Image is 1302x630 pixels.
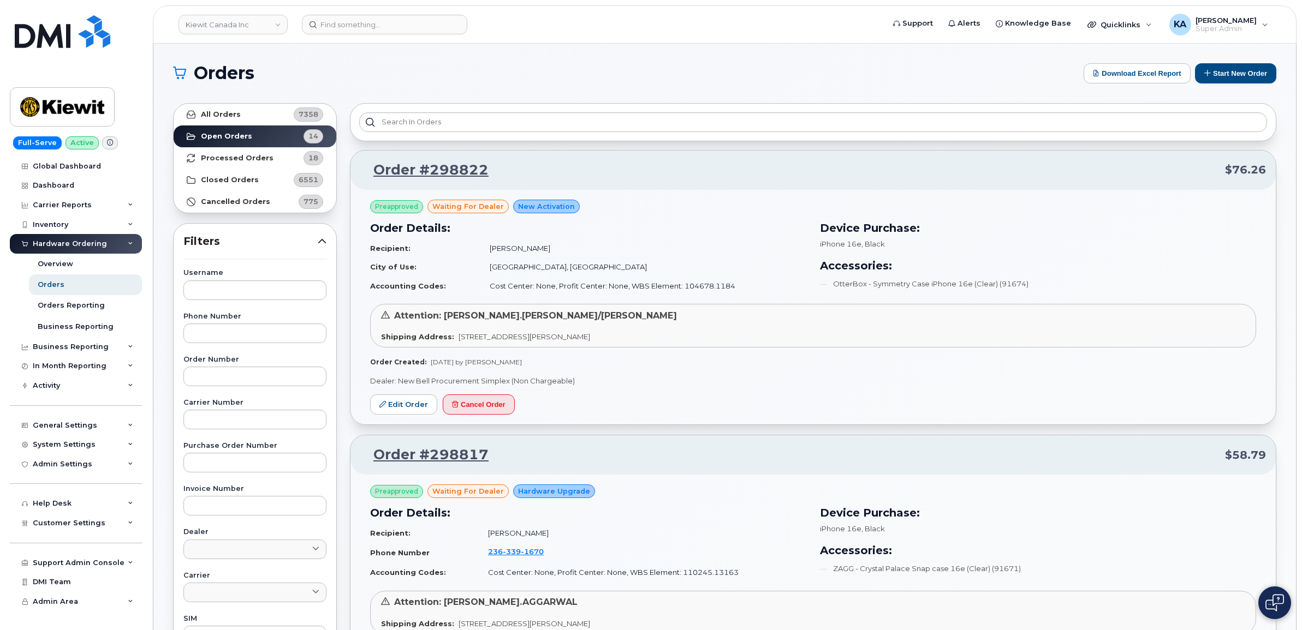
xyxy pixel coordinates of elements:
[174,147,336,169] a: Processed Orders18
[299,109,318,119] span: 7358
[459,619,590,628] span: [STREET_ADDRESS][PERSON_NAME]
[820,257,1257,274] h3: Accessories:
[431,358,522,366] span: [DATE] by [PERSON_NAME]
[1225,447,1266,463] span: $58.79
[820,220,1257,236] h3: Device Purchase:
[308,153,318,163] span: 18
[183,529,326,536] label: Dealer
[183,233,318,249] span: Filters
[488,547,557,556] a: 2363391670
[820,563,1257,574] li: ZAGG - Crystal Palace Snap case 16e (Clear) (91671)
[1265,594,1284,611] img: Open chat
[480,277,807,296] td: Cost Center: None, Profit Center: None, WBS Element: 104678.1184
[201,176,259,184] strong: Closed Orders
[381,332,454,341] strong: Shipping Address:
[478,524,807,543] td: [PERSON_NAME]
[183,269,326,277] label: Username
[432,486,504,496] span: waiting for dealer
[820,505,1257,521] h3: Device Purchase:
[820,542,1257,559] h3: Accessories:
[443,394,515,415] button: Cancel Order
[304,196,318,207] span: 775
[394,310,677,321] span: Attention: [PERSON_NAME].[PERSON_NAME]/[PERSON_NAME]
[459,332,590,341] span: [STREET_ADDRESS][PERSON_NAME]
[201,132,252,141] strong: Open Orders
[174,125,336,147] a: Open Orders14
[480,257,807,277] td: [GEOGRAPHIC_DATA], [GEOGRAPHIC_DATA]
[174,104,336,125] a: All Orders7358
[518,486,590,496] span: Hardware Upgrade
[432,201,504,212] span: waiting for dealer
[299,175,318,185] span: 6551
[174,169,336,191] a: Closed Orders6551
[375,487,418,496] span: Preapproved
[201,154,274,163] strong: Processed Orders
[861,524,885,533] span: , Black
[183,442,326,449] label: Purchase Order Number
[370,548,430,557] strong: Phone Number
[820,279,1257,289] li: OtterBox - Symmetry Case iPhone 16e (Clear) (91674)
[370,505,807,521] h3: Order Details:
[1195,63,1276,83] button: Start New Order
[488,547,544,556] span: 236
[370,568,446,577] strong: Accounting Codes:
[370,529,411,537] strong: Recipient:
[183,615,326,622] label: SIM
[360,160,489,180] a: Order #298822
[820,524,861,533] span: iPhone 16e
[478,563,807,582] td: Cost Center: None, Profit Center: None, WBS Element: 110245.13163
[174,191,336,213] a: Cancelled Orders775
[820,239,861,248] span: iPhone 16e
[394,597,578,607] span: Attention: [PERSON_NAME].AGGARWAL
[381,619,454,628] strong: Shipping Address:
[370,244,411,253] strong: Recipient:
[370,281,446,290] strong: Accounting Codes:
[359,112,1267,132] input: Search in orders
[370,376,1256,386] p: Dealer: New Bell Procurement Simplex (Non Chargeable)
[370,358,426,366] strong: Order Created:
[201,110,241,119] strong: All Orders
[370,394,437,415] a: Edit Order
[194,65,254,81] span: Orders
[375,202,418,212] span: Preapproved
[183,399,326,406] label: Carrier Number
[521,547,544,556] span: 1670
[201,197,270,206] strong: Cancelled Orders
[183,313,326,320] label: Phone Number
[183,485,326,493] label: Invoice Number
[503,547,521,556] span: 339
[1084,63,1191,83] button: Download Excel Report
[308,131,318,141] span: 14
[370,220,807,236] h3: Order Details:
[1225,162,1266,178] span: $76.26
[360,445,489,465] a: Order #298817
[183,572,326,579] label: Carrier
[861,239,885,248] span: , Black
[480,239,807,258] td: [PERSON_NAME]
[518,201,575,212] span: New Activation
[183,356,326,363] label: Order Number
[370,262,417,271] strong: City of Use:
